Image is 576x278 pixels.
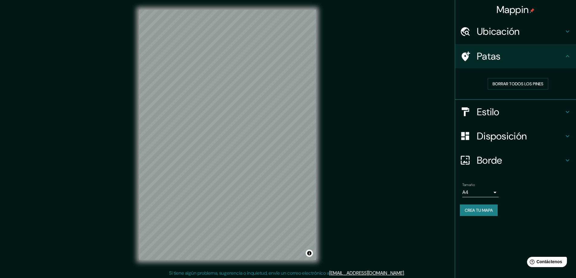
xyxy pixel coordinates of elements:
font: Borde [477,154,502,167]
font: Crea tu mapa [465,208,493,213]
font: . [406,270,407,276]
button: Crea tu mapa [460,204,498,216]
div: A4 [462,188,499,197]
font: . [404,270,405,276]
font: Borrar todos los pines [493,81,543,87]
div: Disposición [455,124,576,148]
font: . [405,270,406,276]
font: Patas [477,50,501,63]
div: Estilo [455,100,576,124]
font: Disposición [477,130,527,142]
div: Patas [455,44,576,68]
font: Si tiene algún problema, sugerencia o inquietud, envíe un correo electrónico a [169,270,329,276]
a: [EMAIL_ADDRESS][DOMAIN_NAME] [329,270,404,276]
font: Ubicación [477,25,520,38]
canvas: Mapa [139,10,316,260]
font: Tamaño [462,182,475,187]
div: Ubicación [455,19,576,44]
iframe: Lanzador de widgets de ayuda [522,254,569,271]
font: A4 [462,189,468,195]
font: Estilo [477,106,500,118]
button: Activar o desactivar atribución [306,250,313,257]
button: Borrar todos los pines [488,78,548,90]
div: Borde [455,148,576,172]
img: pin-icon.png [530,8,535,13]
font: Mappin [496,3,529,16]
